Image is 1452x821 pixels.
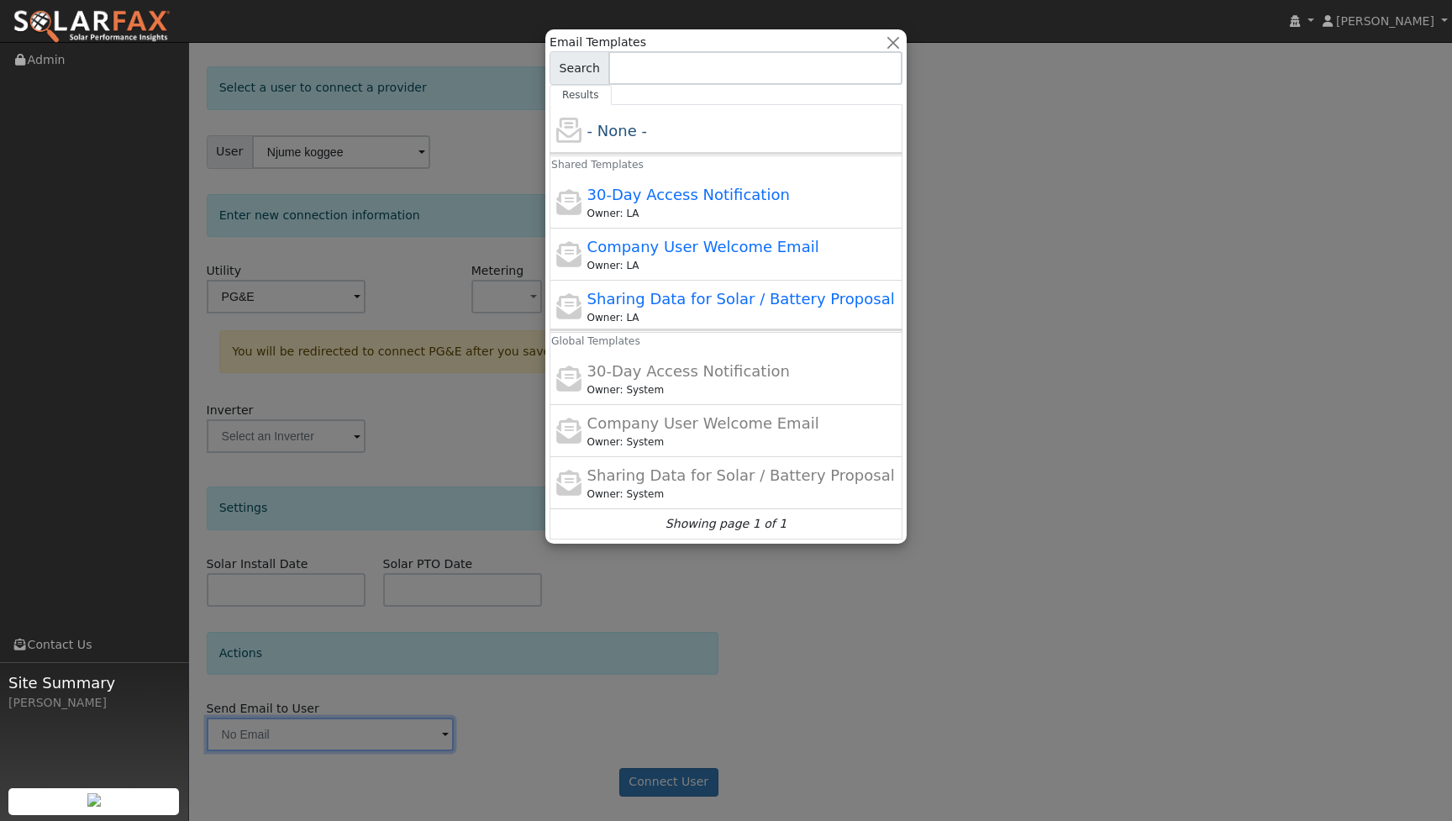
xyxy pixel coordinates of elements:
h6: Shared Templates [539,153,563,177]
div: Leroy Coffman [587,487,899,502]
a: Results [550,85,612,105]
div: Leo Alvarez [587,206,899,221]
span: Site Summary [8,671,180,694]
div: Leo Alvarez [587,310,899,325]
img: retrieve [87,793,101,807]
span: Sharing Data for Solar / Battery Proposal [587,290,895,308]
span: Search [550,51,609,85]
span: Company User Welcome Email [587,414,819,432]
img: SolarFax [13,9,171,45]
span: 30-Day Access Notification [587,186,790,203]
span: Sharing Data for Solar / Battery Proposal [587,466,895,484]
div: [PERSON_NAME] [8,694,180,712]
div: Leroy Coffman [587,382,899,397]
span: Company User Welcome Email [587,238,819,255]
span: 30-Day Access Notification [587,362,790,380]
div: Leo Alvarez [587,258,899,273]
span: [PERSON_NAME] [1336,14,1434,28]
span: Email Templates [550,34,646,51]
h6: Global Templates [539,329,563,354]
div: Leroy Coffman [587,434,899,450]
span: - None - [587,122,647,139]
i: Showing page 1 of 1 [665,515,786,533]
